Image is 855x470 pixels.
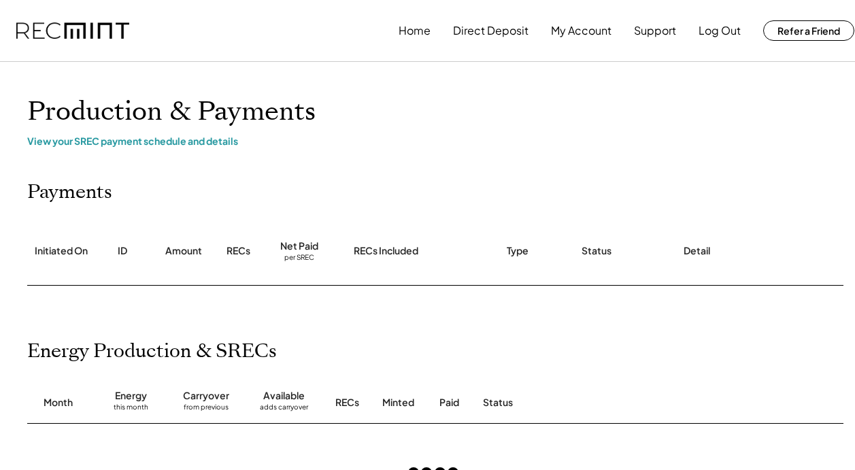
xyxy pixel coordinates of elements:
button: Log Out [699,17,741,44]
div: Paid [439,396,459,409]
div: from previous [184,403,229,416]
div: Status [582,244,611,258]
div: Detail [684,244,710,258]
button: Direct Deposit [453,17,529,44]
div: per SREC [284,253,314,263]
div: RECs Included [354,244,418,258]
div: View your SREC payment schedule and details [27,135,843,147]
button: Home [399,17,431,44]
div: RECs [335,396,359,409]
div: Energy [115,389,147,403]
div: Available [263,389,305,403]
div: RECs [227,244,250,258]
h1: Production & Payments [27,96,843,128]
button: Refer a Friend [763,20,854,41]
div: Amount [165,244,202,258]
div: Minted [382,396,414,409]
div: ID [118,244,127,258]
button: Support [634,17,676,44]
h2: Energy Production & SRECs [27,340,277,363]
div: Net Paid [280,239,318,253]
h2: Payments [27,181,112,204]
div: this month [114,403,148,416]
div: Initiated On [35,244,88,258]
div: Carryover [183,389,229,403]
button: My Account [551,17,611,44]
img: recmint-logotype%403x.png [16,22,129,39]
div: Month [44,396,73,409]
div: Type [507,244,529,258]
div: Status [483,396,714,409]
div: adds carryover [260,403,308,416]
